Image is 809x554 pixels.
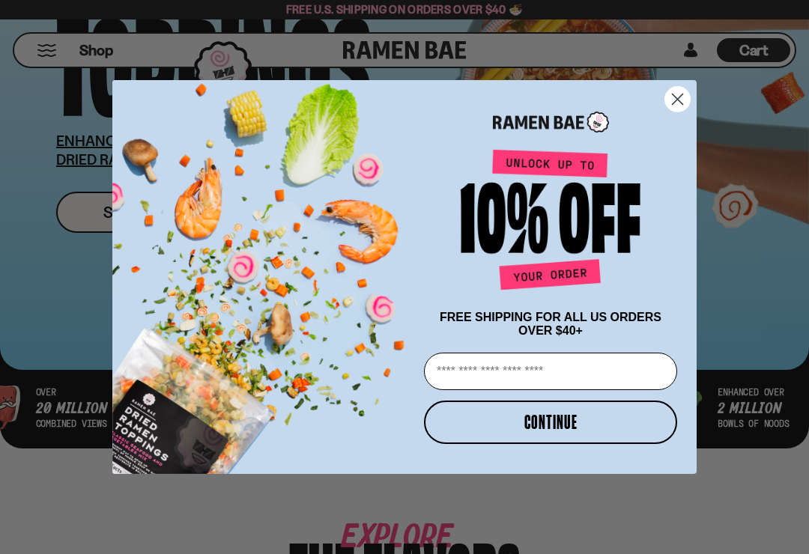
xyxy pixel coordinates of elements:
[457,149,644,296] img: Unlock up to 10% off
[424,401,677,444] button: CONTINUE
[440,311,661,337] span: FREE SHIPPING FOR ALL US ORDERS OVER $40+
[664,86,691,112] button: Close dialog
[493,110,609,135] img: Ramen Bae Logo
[112,67,418,474] img: ce7035ce-2e49-461c-ae4b-8ade7372f32c.png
